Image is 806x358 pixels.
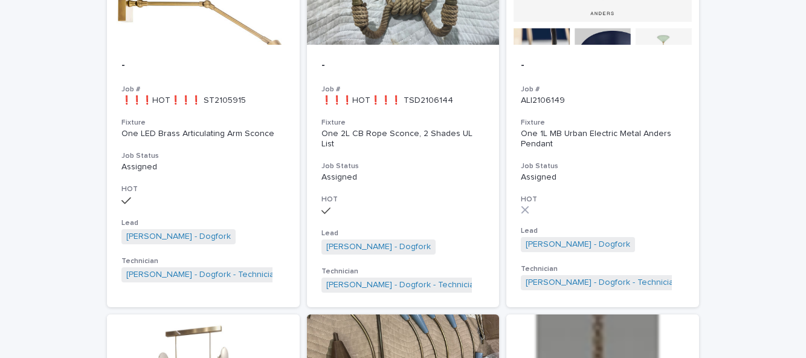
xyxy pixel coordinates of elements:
h3: Technician [521,264,685,274]
a: [PERSON_NAME] - Dogfork - Technician [526,278,679,288]
h3: Job # [321,85,485,94]
a: [PERSON_NAME] - Dogfork [326,242,431,252]
h3: Lead [521,226,685,236]
p: ALI2106149 [521,96,685,106]
h3: Job Status [321,161,485,171]
h3: Job Status [121,151,285,161]
p: ❗❗❗HOT❗❗❗ ST2105915 [121,96,285,106]
h3: Job Status [521,161,685,171]
h3: Fixture [121,118,285,128]
div: One 2L CB Rope Sconce, 2 Shades UL List [321,129,485,149]
h3: Technician [321,267,485,276]
h3: Job # [121,85,285,94]
a: [PERSON_NAME] - Dogfork [126,232,231,242]
p: - [121,59,285,73]
p: Assigned [321,172,485,183]
a: [PERSON_NAME] - Dogfork [526,239,630,250]
p: - [321,59,485,73]
h3: HOT [521,195,685,204]
h3: Technician [121,256,285,266]
p: Assigned [521,172,685,183]
div: One 1L MB Urban Electric Metal Anders Pendant [521,129,685,149]
a: [PERSON_NAME] - Dogfork - Technician [126,270,279,280]
h3: HOT [321,195,485,204]
div: One LED Brass Articulating Arm Sconce [121,129,285,139]
h3: Job # [521,85,685,94]
p: Assigned [121,162,285,172]
p: - [521,59,685,73]
h3: Lead [121,218,285,228]
a: [PERSON_NAME] - Dogfork - Technician [326,280,479,290]
h3: HOT [121,184,285,194]
h3: Fixture [321,118,485,128]
p: ❗❗❗HOT❗❗❗ TSD2106144 [321,96,485,106]
h3: Fixture [521,118,685,128]
h3: Lead [321,229,485,238]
